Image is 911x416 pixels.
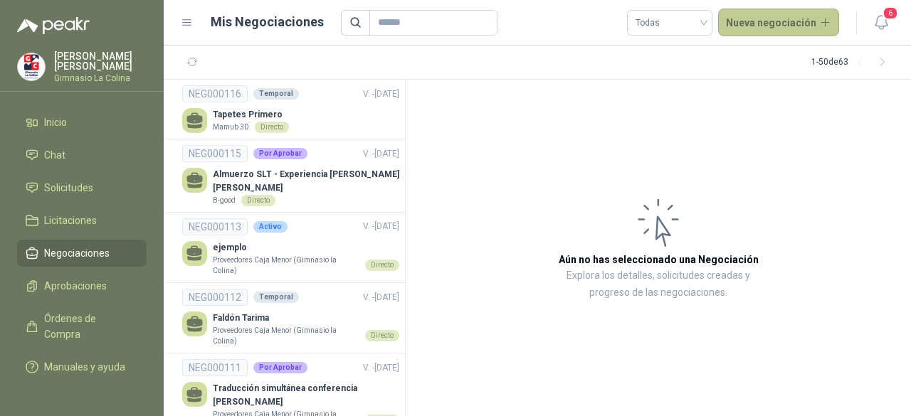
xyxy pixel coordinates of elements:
a: Inicio [17,109,147,136]
p: B-good [213,195,236,206]
span: V. - [DATE] [363,292,399,302]
span: Todas [636,12,704,33]
span: Inicio [44,114,67,130]
p: [PERSON_NAME] [PERSON_NAME] [54,51,147,71]
span: Aprobaciones [44,278,107,294]
div: Temporal [253,88,299,100]
div: NEG000113 [182,218,248,235]
div: Directo [241,195,275,206]
a: Aprobaciones [17,272,147,299]
div: Directo [365,330,399,341]
div: Por Aprobar [253,362,307,373]
p: Proveedores Caja Menor (Gimnasio la Colina) [213,255,359,277]
span: V. - [DATE] [363,149,399,159]
a: NEG000112TemporalV. -[DATE] Faldón TarimaProveedores Caja Menor (Gimnasio la Colina)Directo [182,289,399,347]
a: Negociaciones [17,240,147,267]
a: NEG000115Por AprobarV. -[DATE] Almuerzo SLT - Experiencia [PERSON_NAME] [PERSON_NAME]B-goodDirecto [182,145,399,206]
a: NEG000113ActivoV. -[DATE] ejemploProveedores Caja Menor (Gimnasio la Colina)Directo [182,218,399,277]
a: Chat [17,142,147,169]
button: Nueva negociación [718,9,840,37]
a: Manuales y ayuda [17,353,147,380]
span: V. - [DATE] [363,89,399,99]
span: Manuales y ayuda [44,359,125,375]
span: Licitaciones [44,213,97,228]
p: Mamub 3D [213,122,249,133]
img: Logo peakr [17,17,90,34]
span: 6 [883,6,898,20]
p: Traducción simultánea conferencia [PERSON_NAME] [213,382,399,409]
p: ejemplo [213,241,399,255]
h1: Mis Negociaciones [211,12,324,32]
a: Solicitudes [17,174,147,201]
h3: Aún no has seleccionado una Negociación [559,252,759,267]
div: Por Aprobar [253,148,307,159]
div: Activo [253,221,288,233]
p: Proveedores Caja Menor (Gimnasio la Colina) [213,325,359,347]
p: Gimnasio La Colina [54,74,147,82]
div: NEG000115 [182,145,248,162]
div: 1 - 50 de 63 [811,51,894,74]
a: NEG000116TemporalV. -[DATE] Tapetes PrimeroMamub 3DDirecto [182,85,399,133]
div: Directo [365,260,399,271]
div: Directo [255,122,289,133]
div: NEG000112 [182,289,248,306]
div: Temporal [253,292,299,303]
p: Faldón Tarima [213,311,399,325]
div: NEG000111 [182,359,248,376]
p: Almuerzo SLT - Experiencia [PERSON_NAME] [PERSON_NAME] [213,168,399,195]
span: Órdenes de Compra [44,311,133,342]
a: Órdenes de Compra [17,305,147,348]
img: Company Logo [18,53,45,80]
p: Explora los detalles, solicitudes creadas y progreso de las negociaciones. [548,267,769,302]
span: Negociaciones [44,245,110,261]
button: 6 [868,10,894,36]
div: NEG000116 [182,85,248,102]
a: Licitaciones [17,207,147,234]
span: V. - [DATE] [363,221,399,231]
span: Chat [44,147,65,163]
p: Tapetes Primero [213,108,289,122]
span: Solicitudes [44,180,93,196]
span: V. - [DATE] [363,363,399,373]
